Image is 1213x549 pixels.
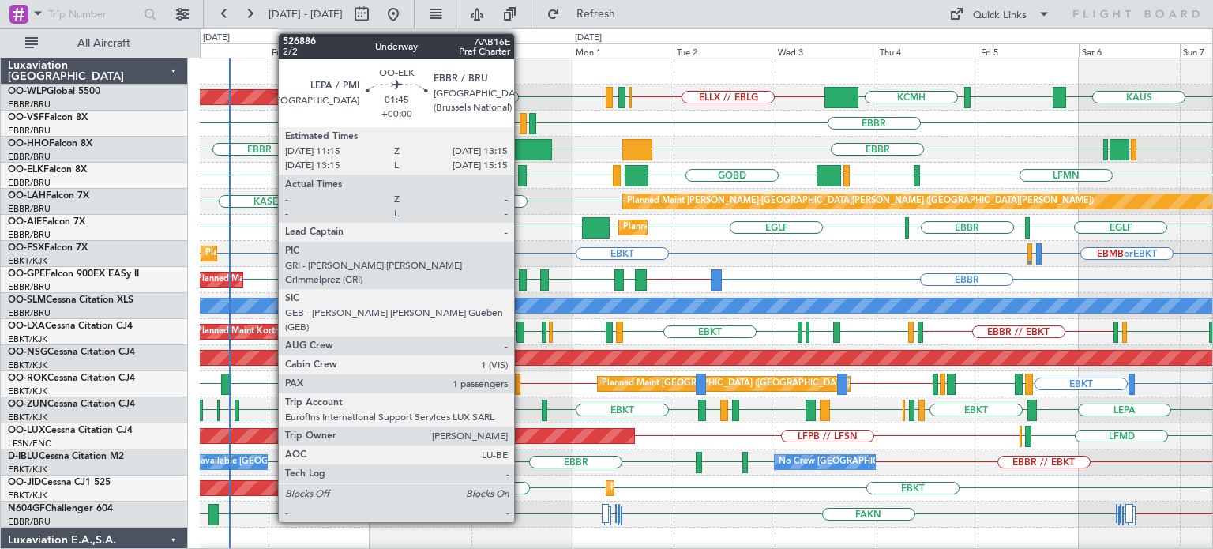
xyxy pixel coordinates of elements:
[877,43,978,58] div: Thu 4
[602,372,851,396] div: Planned Maint [GEOGRAPHIC_DATA] ([GEOGRAPHIC_DATA])
[370,43,471,58] div: Sat 30
[8,490,47,502] a: EBKT/KJK
[8,322,133,331] a: OO-LXACessna Citation CJ4
[539,2,634,27] button: Refresh
[8,295,46,305] span: OO-SLM
[8,385,47,397] a: EBKT/KJK
[8,400,135,409] a: OO-ZUNCessna Citation CJ4
[575,32,602,45] div: [DATE]
[8,281,51,293] a: EBBR/BRU
[8,426,45,435] span: OO-LUX
[203,32,230,45] div: [DATE]
[978,43,1079,58] div: Fri 5
[573,43,674,58] div: Mon 1
[8,165,43,175] span: OO-ELK
[8,478,41,487] span: OO-JID
[8,243,44,253] span: OO-FSX
[8,504,45,513] span: N604GF
[17,31,171,56] button: All Aircraft
[167,43,269,58] div: Thu 28
[610,476,794,500] div: Planned Maint Kortrijk-[GEOGRAPHIC_DATA]
[563,9,629,20] span: Refresh
[8,374,135,383] a: OO-ROKCessna Citation CJ4
[205,242,389,265] div: Planned Maint Kortrijk-[GEOGRAPHIC_DATA]
[8,151,51,163] a: EBBR/BRU
[8,426,133,435] a: OO-LUXCessna Citation CJ4
[8,203,51,215] a: EBBR/BRU
[8,359,47,371] a: EBKT/KJK
[8,113,44,122] span: OO-VSF
[8,307,51,319] a: EBBR/BRU
[8,478,111,487] a: OO-JIDCessna CJ1 525
[8,191,46,201] span: OO-LAH
[8,255,47,267] a: EBKT/KJK
[8,464,47,476] a: EBKT/KJK
[8,322,45,331] span: OO-LXA
[8,333,47,345] a: EBKT/KJK
[8,295,133,305] a: OO-SLMCessna Citation XLS
[1079,43,1180,58] div: Sat 6
[973,8,1027,24] div: Quick Links
[8,374,47,383] span: OO-ROK
[8,191,89,201] a: OO-LAHFalcon 7X
[471,43,573,58] div: Sun 31
[8,99,51,111] a: EBBR/BRU
[8,113,88,122] a: OO-VSFFalcon 8X
[8,452,39,461] span: D-IBLU
[8,516,51,528] a: EBBR/BRU
[8,504,113,513] a: N604GFChallenger 604
[8,400,47,409] span: OO-ZUN
[8,452,124,461] a: D-IBLUCessna Citation M2
[8,412,47,423] a: EBKT/KJK
[623,216,872,239] div: Planned Maint [GEOGRAPHIC_DATA] ([GEOGRAPHIC_DATA])
[269,7,343,21] span: [DATE] - [DATE]
[8,348,47,357] span: OO-NSG
[8,139,92,149] a: OO-HHOFalcon 8X
[8,243,88,253] a: OO-FSXFalcon 7X
[8,125,51,137] a: EBBR/BRU
[8,139,49,149] span: OO-HHO
[8,177,51,189] a: EBBR/BRU
[319,372,503,396] div: Planned Maint Kortrijk-[GEOGRAPHIC_DATA]
[8,229,51,241] a: EBBR/BRU
[8,438,51,449] a: LFSN/ENC
[674,43,775,58] div: Tue 2
[8,87,100,96] a: OO-WLPGlobal 5500
[775,43,876,58] div: Wed 3
[941,2,1058,27] button: Quick Links
[627,190,1094,213] div: Planned Maint [PERSON_NAME]-[GEOGRAPHIC_DATA][PERSON_NAME] ([GEOGRAPHIC_DATA][PERSON_NAME])
[8,217,42,227] span: OO-AIE
[8,269,139,279] a: OO-GPEFalcon 900EX EASy II
[302,398,486,422] div: Planned Maint Kortrijk-[GEOGRAPHIC_DATA]
[779,450,1043,474] div: No Crew [GEOGRAPHIC_DATA] ([GEOGRAPHIC_DATA] National)
[8,269,45,279] span: OO-GPE
[197,320,381,344] div: Planned Maint Kortrijk-[GEOGRAPHIC_DATA]
[269,43,370,58] div: Fri 29
[8,165,87,175] a: OO-ELKFalcon 8X
[41,38,167,49] span: All Aircraft
[8,348,135,357] a: OO-NSGCessna Citation CJ4
[48,2,139,26] input: Trip Number
[8,217,85,227] a: OO-AIEFalcon 7X
[8,87,47,96] span: OO-WLP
